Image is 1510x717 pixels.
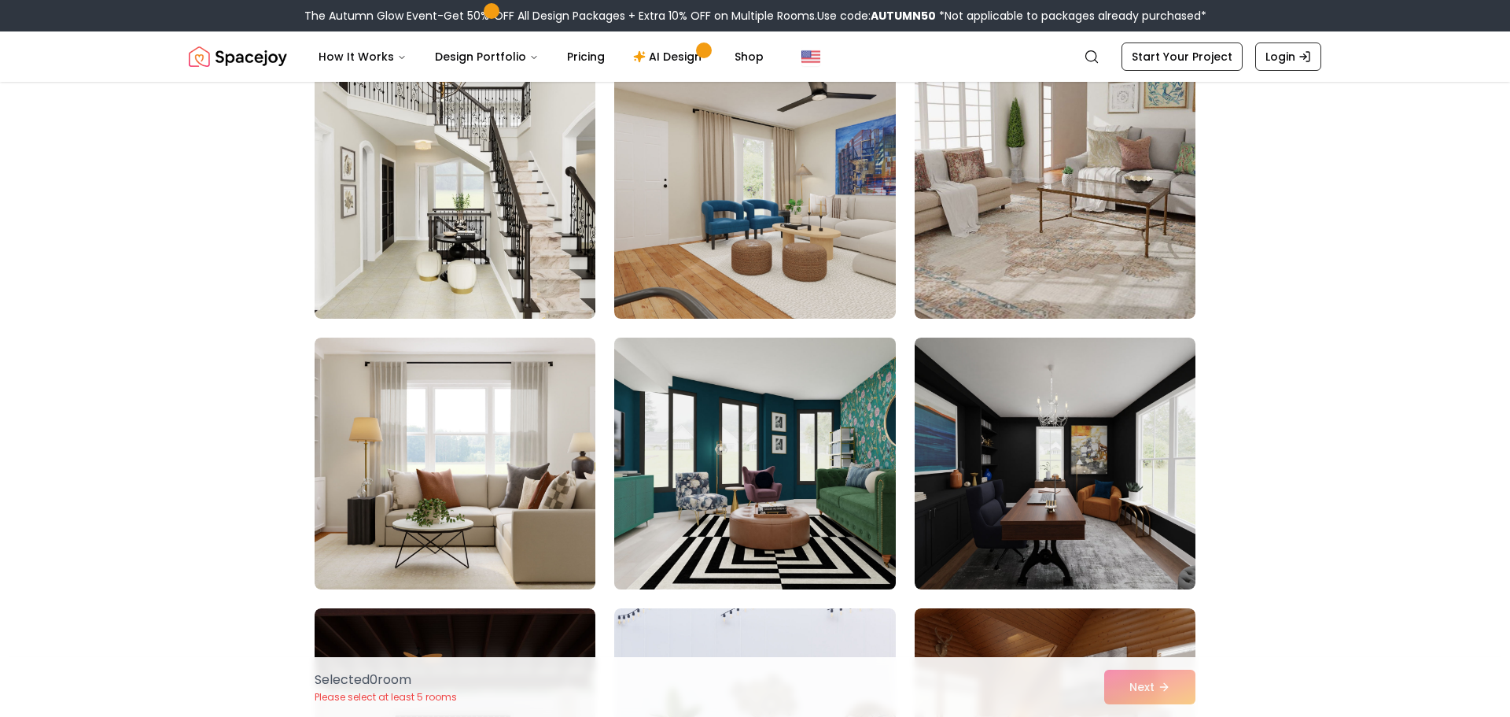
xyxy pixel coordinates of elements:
[915,338,1195,589] img: Room room-42
[614,67,895,319] img: Room room-38
[1121,43,1243,71] a: Start Your Project
[189,41,287,72] a: Spacejoy
[1255,43,1321,71] a: Login
[315,67,595,319] img: Room room-37
[315,671,457,689] p: Selected 0 room
[801,47,820,66] img: United States
[189,31,1321,82] nav: Global
[189,41,287,72] img: Spacejoy Logo
[306,41,419,72] button: How It Works
[936,8,1206,24] span: *Not applicable to packages already purchased*
[554,41,617,72] a: Pricing
[304,8,1206,24] div: The Autumn Glow Event-Get 50% OFF All Design Packages + Extra 10% OFF on Multiple Rooms.
[621,41,719,72] a: AI Design
[722,41,776,72] a: Shop
[315,691,457,704] p: Please select at least 5 rooms
[915,67,1195,319] img: Room room-39
[422,41,551,72] button: Design Portfolio
[871,8,936,24] b: AUTUMN50
[306,41,776,72] nav: Main
[315,338,595,589] img: Room room-40
[817,8,936,24] span: Use code:
[607,331,902,596] img: Room room-41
